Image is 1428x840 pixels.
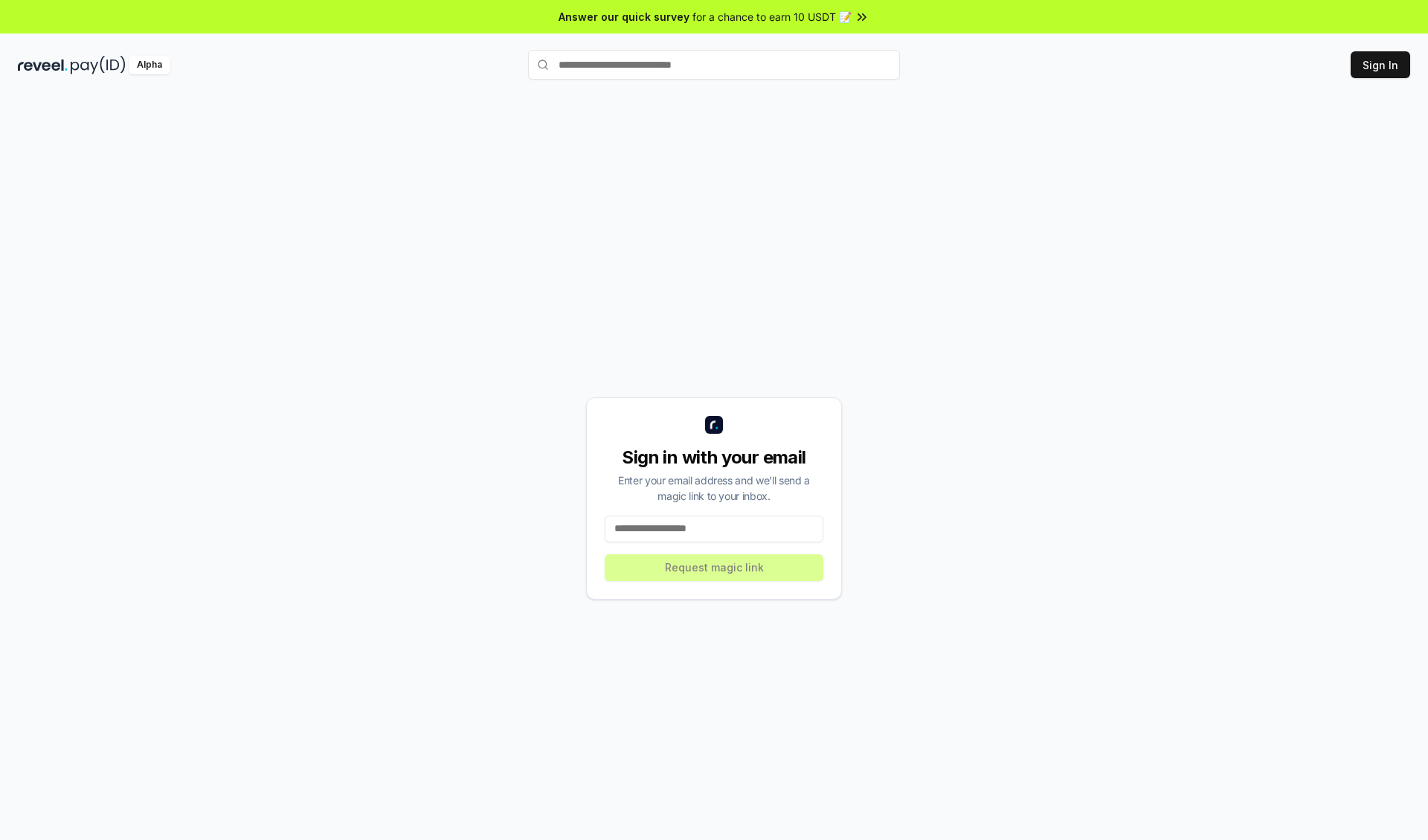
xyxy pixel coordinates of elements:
div: Alpha [129,56,170,74]
img: pay_id [71,56,126,74]
span: for a chance to earn 10 USDT 📝 [692,9,852,25]
div: Enter your email address and we’ll send a magic link to your inbox. [605,472,823,504]
img: logo_small [705,416,723,434]
div: Sign in with your email [605,446,823,469]
button: Sign In [1351,51,1410,78]
span: Answer our quick survey [559,9,689,25]
img: reveel_dark [18,56,68,74]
